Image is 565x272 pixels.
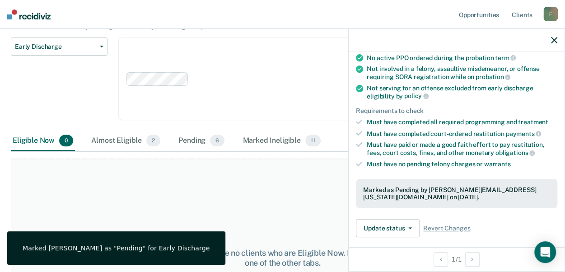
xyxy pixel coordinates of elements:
[423,225,470,232] span: Revert Changes
[147,248,418,267] div: At this time, there are no clients who are Eligible Now. Please navigate to one of the other tabs.
[363,186,550,202] div: Marked as Pending by [PERSON_NAME][EMAIL_ADDRESS][US_STATE][DOMAIN_NAME] on [DATE].
[177,131,226,151] div: Pending
[367,118,557,126] div: Must have completed all required programming and
[506,130,542,137] span: payments
[534,241,556,263] div: Open Intercom Messenger
[434,252,448,267] button: Previous Opportunity
[59,135,73,146] span: 0
[23,244,210,252] div: Marked [PERSON_NAME] as "Pending" for Early Discharge
[89,131,162,151] div: Almost Eligible
[543,7,558,21] div: F
[367,160,557,168] div: Must have no pending felony charges or
[518,118,548,126] span: treatment
[7,9,51,19] img: Recidiviz
[495,149,535,156] span: obligations
[241,131,322,151] div: Marked Ineligible
[495,54,516,61] span: term
[15,43,96,51] span: Early Discharge
[367,65,557,80] div: Not involved in a felony, assaultive misdemeanor, or offense requiring SORA registration while on
[404,92,429,99] span: policy
[476,73,511,80] span: probation
[367,130,557,138] div: Must have completed court-ordered restitution
[146,135,160,146] span: 2
[484,160,511,168] span: warrants
[356,219,420,237] button: Update status
[367,54,557,62] div: No active PPO ordered during the probation
[349,247,565,271] div: 1 / 1
[11,131,75,151] div: Eligible Now
[367,141,557,156] div: Must have paid or made a good faith effort to pay restitution, fees, court costs, fines, and othe...
[465,252,480,267] button: Next Opportunity
[367,84,557,100] div: Not serving for an offense excluded from early discharge eligibility by
[305,135,321,146] span: 11
[210,135,224,146] span: 6
[356,107,557,115] div: Requirements to check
